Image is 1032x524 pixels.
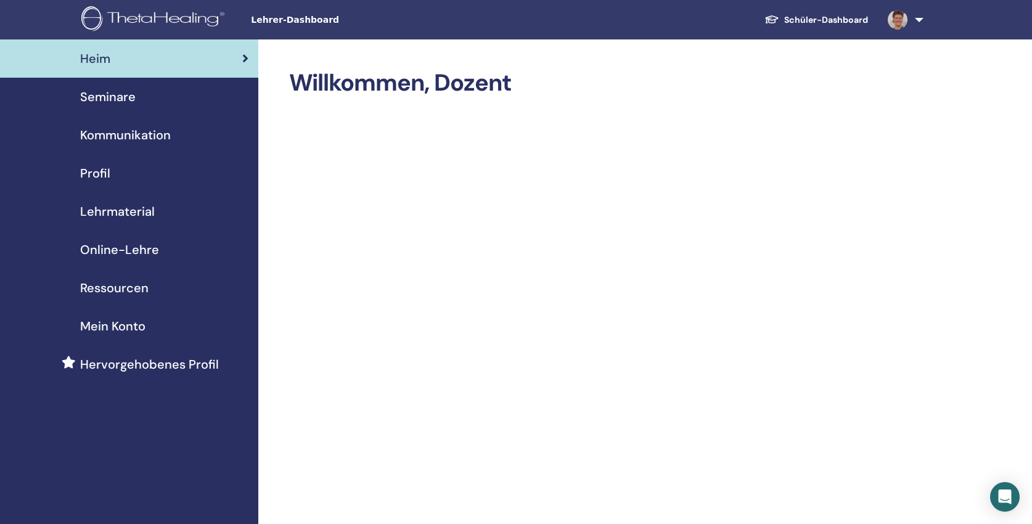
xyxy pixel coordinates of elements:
span: Profil [80,164,110,182]
span: Seminare [80,88,136,106]
div: Open Intercom Messenger [990,482,1020,512]
img: graduation-cap-white.svg [764,14,779,25]
span: Online-Lehre [80,240,159,259]
span: Mein Konto [80,317,145,335]
span: Hervorgehobenes Profil [80,355,219,374]
span: Lehrer-Dashboard [251,14,436,27]
span: Heim [80,49,110,68]
span: Lehrmaterial [80,202,155,221]
span: Kommunikation [80,126,171,144]
a: Schüler-Dashboard [755,9,878,31]
span: Ressourcen [80,279,149,297]
img: default.jpg [888,10,907,30]
img: logo.png [81,6,229,34]
h2: Willkommen, Dozent [289,69,922,97]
